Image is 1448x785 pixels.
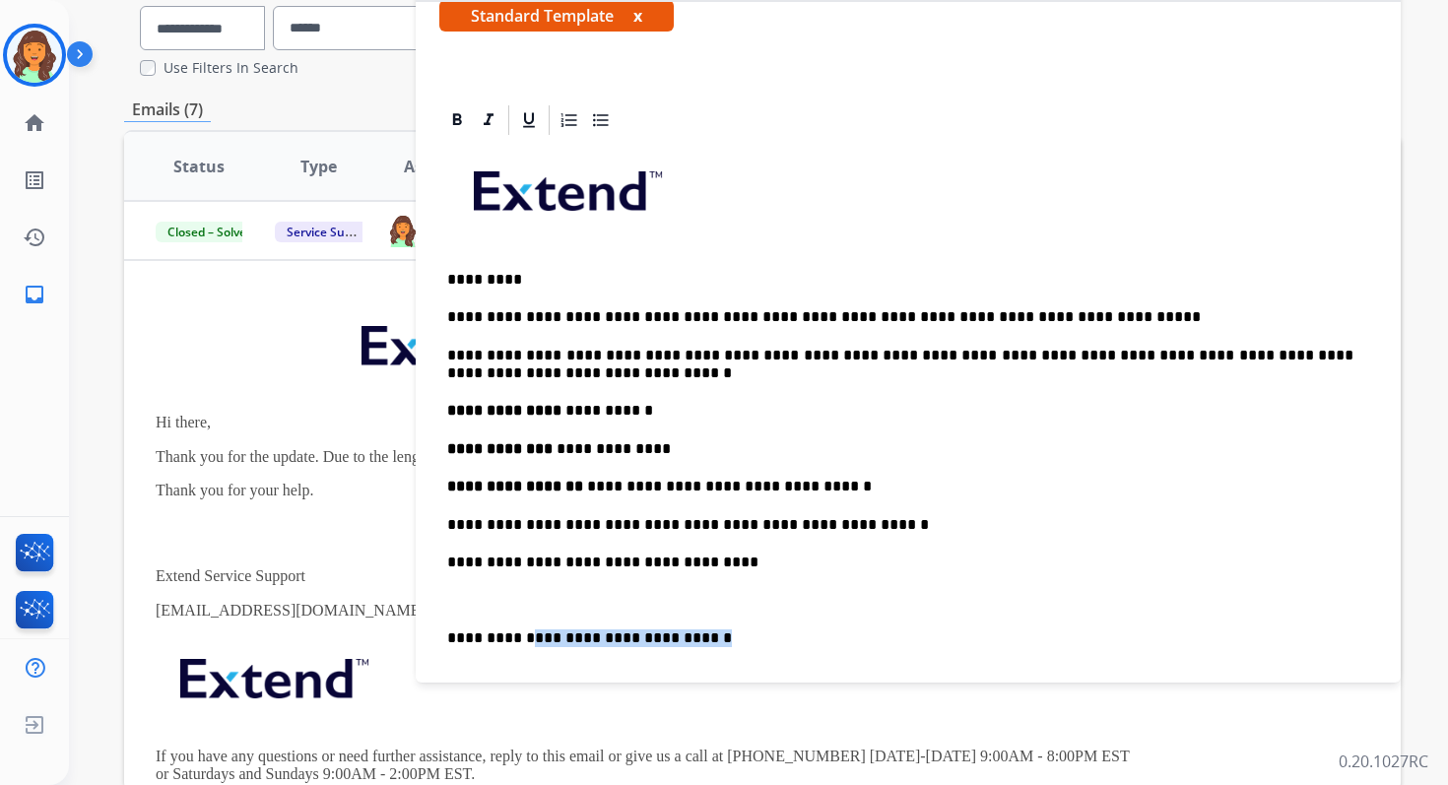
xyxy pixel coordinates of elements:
[156,602,1130,620] p: [EMAIL_ADDRESS][DOMAIN_NAME] | [DOMAIN_NAME]
[275,222,387,242] span: Service Support
[555,105,584,135] div: Ordered List
[300,155,337,178] span: Type
[156,414,1130,431] p: Hi there,
[337,302,569,380] img: extend.png
[404,155,473,178] span: Assignee
[23,111,46,135] mat-icon: home
[387,214,419,247] img: agent-avatar
[586,105,616,135] div: Bullet List
[156,748,1130,784] p: If you have any questions or need further assistance, reply to this email or give us a call at [P...
[23,283,46,306] mat-icon: inbox
[442,105,472,135] div: Bold
[156,448,1130,466] p: Thank you for the update. Due to the lengthy wait times, we will go ahead with fulfillment for th...
[7,28,62,83] img: avatar
[633,4,642,28] button: x
[1339,750,1428,773] p: 0.20.1027RC
[156,567,1130,585] p: Extend Service Support
[474,105,503,135] div: Italic
[156,635,388,713] img: extend.png
[156,222,265,242] span: Closed – Solved
[124,98,211,122] p: Emails (7)
[173,155,225,178] span: Status
[23,226,46,249] mat-icon: history
[156,482,1130,499] p: Thank you for your help.
[514,105,544,135] div: Underline
[164,58,298,78] label: Use Filters In Search
[23,168,46,192] mat-icon: list_alt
